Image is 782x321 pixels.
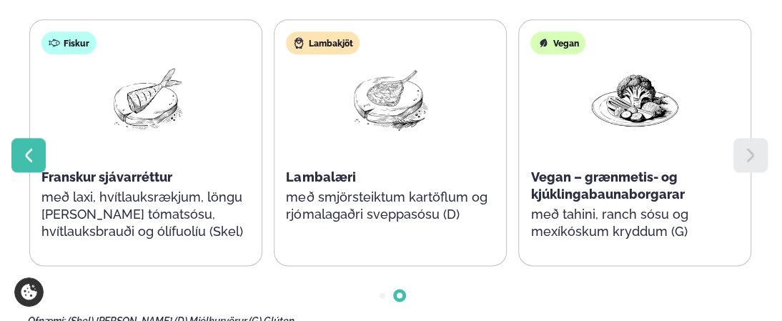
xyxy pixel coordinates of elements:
span: Franskur sjávarréttur [41,169,172,184]
div: Lambakjöt [286,31,360,54]
p: með laxi, hvítlauksrækjum, löngu [PERSON_NAME] tómatsósu, hvítlauksbrauði og ólífuolíu (Skel) [41,189,250,240]
img: Vegan.svg [538,37,549,49]
span: Vegan – grænmetis- og kjúklingabaunaborgarar [530,169,684,202]
p: með smjörsteiktum kartöflum og rjómalagaðri sveppasósu (D) [286,189,495,223]
div: Vegan [530,31,585,54]
p: með tahini, ranch sósu og mexíkóskum kryddum (G) [530,206,739,240]
img: Lamb.svg [293,37,305,49]
span: Go to slide 2 [397,292,402,298]
span: Lambalæri [286,169,355,184]
span: Go to slide 1 [380,292,385,298]
img: Lamb-Meat.png [345,66,436,132]
img: Vegan.png [589,66,680,132]
a: Cookie settings [14,277,44,307]
div: Fiskur [41,31,96,54]
img: Fish.png [100,66,192,132]
img: fish.svg [49,37,60,49]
